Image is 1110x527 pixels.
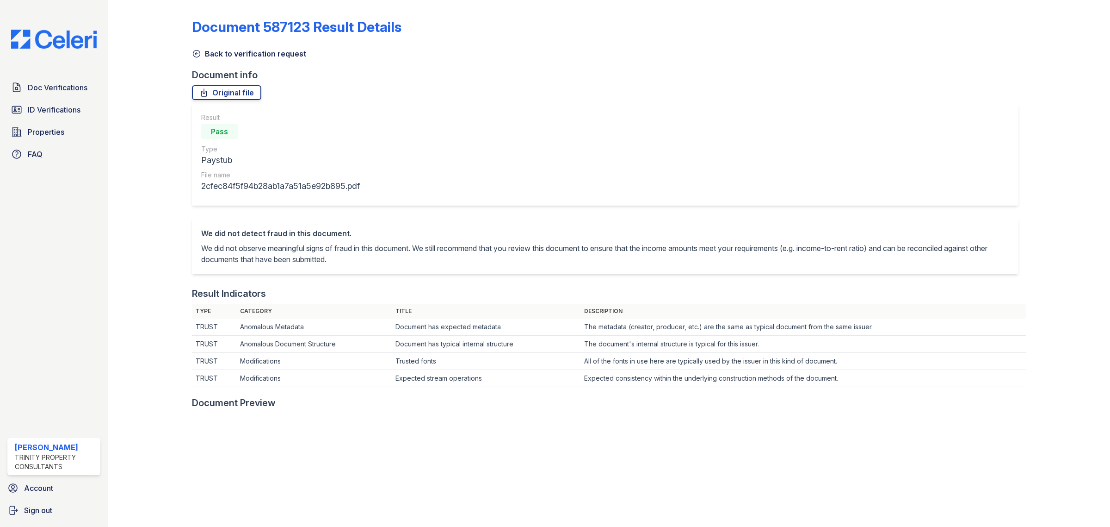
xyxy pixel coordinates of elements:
td: The metadata (creator, producer, etc.) are the same as typical document from the same issuer. [580,319,1026,336]
td: Document has expected metadata [392,319,580,336]
div: We did not detect fraud in this document. [201,228,1009,239]
a: ID Verifications [7,100,100,119]
div: Pass [201,124,238,139]
span: Sign out [24,505,52,516]
td: Document has typical internal structure [392,336,580,353]
th: Description [580,304,1026,319]
td: Expected stream operations [392,370,580,387]
td: Modifications [236,370,392,387]
div: Document info [192,69,1026,82]
td: All of the fonts in use here are typically used by the issuer in this kind of document. [580,353,1026,370]
span: Doc Verifications [28,82,87,93]
td: Trusted fonts [392,353,580,370]
a: Back to verification request [192,48,306,59]
td: The document's internal structure is typical for this issuer. [580,336,1026,353]
a: Account [4,479,104,497]
td: Modifications [236,353,392,370]
div: Document Preview [192,396,276,409]
td: Expected consistency within the underlying construction methods of the document. [580,370,1026,387]
a: Sign out [4,501,104,520]
span: Account [24,483,53,494]
th: Title [392,304,580,319]
a: Properties [7,123,100,141]
span: ID Verifications [28,104,80,115]
td: Anomalous Metadata [236,319,392,336]
td: TRUST [192,319,236,336]
td: TRUST [192,353,236,370]
div: Trinity Property Consultants [15,453,97,471]
th: Type [192,304,236,319]
div: Paystub [201,154,360,167]
span: Properties [28,126,64,138]
img: CE_Logo_Blue-a8612792a0a2168367f1c8372b55b34899dd931a85d93a1a3d3e32e68fde9ad4.png [4,30,104,49]
a: Doc Verifications [7,78,100,97]
td: TRUST [192,336,236,353]
th: Category [236,304,392,319]
p: We did not observe meaningful signs of fraud in this document. We still recommend that you review... [201,243,1009,265]
div: File name [201,170,360,180]
div: Result Indicators [192,287,266,300]
a: Original file [192,85,261,100]
a: FAQ [7,145,100,163]
div: [PERSON_NAME] [15,442,97,453]
a: Document 587123 Result Details [192,19,401,35]
div: Type [201,144,360,154]
div: Result [201,113,360,122]
td: TRUST [192,370,236,387]
span: FAQ [28,149,43,160]
div: 2cfec84f5f94b28ab1a7a51a5e92b895.pdf [201,180,360,193]
td: Anomalous Document Structure [236,336,392,353]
